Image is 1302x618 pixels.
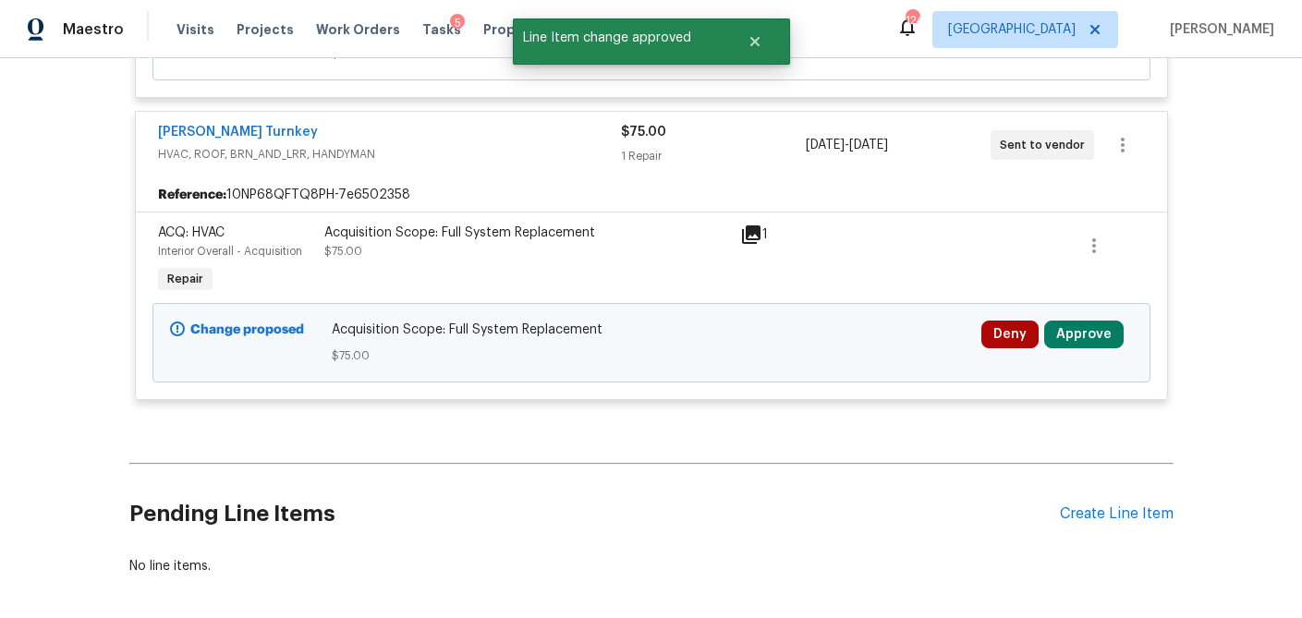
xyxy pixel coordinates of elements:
[724,23,785,60] button: Close
[740,224,812,246] div: 1
[332,321,970,339] span: Acquisition Scope: Full System Replacement
[806,139,845,151] span: [DATE]
[136,178,1167,212] div: 10NP68QFTQ8PH-7e6502358
[981,321,1039,348] button: Deny
[1044,321,1124,348] button: Approve
[237,20,294,39] span: Projects
[324,246,362,257] span: $75.00
[513,18,724,57] span: Line Item change approved
[621,147,806,165] div: 1 Repair
[1000,136,1092,154] span: Sent to vendor
[806,136,888,154] span: -
[158,145,621,164] span: HVAC, ROOF, BRN_AND_LRR, HANDYMAN
[160,270,211,288] span: Repair
[158,126,318,139] a: [PERSON_NAME] Turnkey
[332,346,970,365] span: $75.00
[158,246,302,257] span: Interior Overall - Acquisition
[483,20,555,39] span: Properties
[906,11,919,30] div: 124
[158,186,226,204] b: Reference:
[849,139,888,151] span: [DATE]
[324,224,729,242] div: Acquisition Scope: Full System Replacement
[1060,505,1174,523] div: Create Line Item
[948,20,1076,39] span: [GEOGRAPHIC_DATA]
[450,14,465,32] div: 5
[176,20,214,39] span: Visits
[158,226,225,239] span: ACQ: HVAC
[1162,20,1274,39] span: [PERSON_NAME]
[129,557,1174,576] div: No line items.
[621,126,666,139] span: $75.00
[316,20,400,39] span: Work Orders
[190,323,304,336] b: Change proposed
[63,20,124,39] span: Maestro
[129,471,1060,557] h2: Pending Line Items
[422,23,461,36] span: Tasks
